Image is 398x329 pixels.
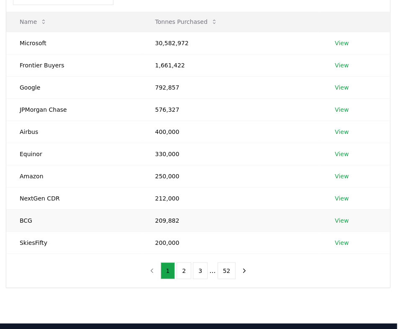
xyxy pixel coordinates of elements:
[6,165,142,187] td: Amazon
[193,262,208,279] button: 3
[142,32,322,54] td: 30,582,972
[335,216,349,225] a: View
[142,209,322,231] td: 209,882
[6,209,142,231] td: BCG
[335,150,349,158] a: View
[335,239,349,247] a: View
[335,194,349,203] a: View
[6,231,142,254] td: SkiesFifty
[335,39,349,47] a: View
[335,61,349,69] a: View
[142,143,322,165] td: 330,000
[142,187,322,209] td: 212,000
[6,32,142,54] td: Microsoft
[335,83,349,92] a: View
[13,13,54,30] button: Name
[142,231,322,254] td: 200,000
[335,128,349,136] a: View
[177,262,191,279] button: 2
[6,76,142,98] td: Google
[6,143,142,165] td: Equinor
[142,165,322,187] td: 250,000
[6,187,142,209] td: NextGen CDR
[6,98,142,121] td: JPMorgan Chase
[142,76,322,98] td: 792,857
[149,13,224,30] button: Tonnes Purchased
[161,262,175,279] button: 1
[6,121,142,143] td: Airbus
[237,262,252,279] button: next page
[6,54,142,76] td: Frontier Buyers
[209,266,216,276] li: ...
[335,105,349,114] a: View
[142,54,322,76] td: 1,661,422
[142,121,322,143] td: 400,000
[218,262,236,279] button: 52
[335,172,349,180] a: View
[142,98,322,121] td: 576,327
